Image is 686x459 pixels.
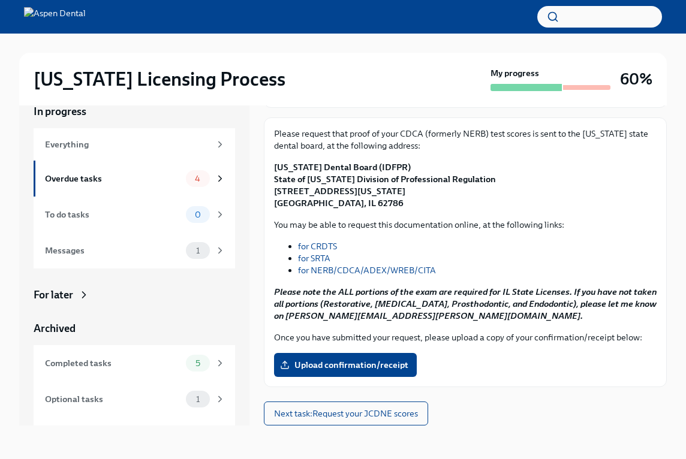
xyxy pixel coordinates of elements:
[282,359,408,371] span: Upload confirmation/receipt
[34,161,235,197] a: Overdue tasks4
[264,401,428,425] button: Next task:Request your JCDNE scores
[45,138,210,151] div: Everything
[620,68,652,90] h3: 60%
[34,381,235,417] a: Optional tasks1
[45,172,181,185] div: Overdue tasks
[34,104,235,119] a: In progress
[34,67,285,91] h2: [US_STATE] Licensing Process
[274,331,657,343] p: Once you have submitted your request, please upload a copy of your confirmation/receipt below:
[188,359,207,368] span: 5
[34,232,235,268] a: Messages1
[189,395,207,404] span: 1
[34,321,235,336] a: Archived
[298,241,337,252] a: for CRDTS
[34,345,235,381] a: Completed tasks5
[274,407,418,419] span: Next task : Request your JCDNE scores
[45,357,181,370] div: Completed tasks
[34,128,235,161] a: Everything
[188,174,207,183] span: 4
[34,197,235,232] a: To do tasks0
[45,244,181,257] div: Messages
[274,286,657,321] strong: Please note the ALL portions of the exam are required for IL State Licenses. If you have not take...
[189,246,207,255] span: 1
[45,208,181,221] div: To do tasks
[274,219,657,231] p: You may be able to request this documentation online, at the following links:
[274,353,417,377] label: Upload confirmation/receipt
[188,210,208,219] span: 0
[298,265,436,276] a: for NERB/CDCA/ADEX/WREB/CITA
[45,392,181,406] div: Optional tasks
[274,128,657,152] p: Please request that proof of your CDCA (formerly NERB) test scores is sent to the [US_STATE] stat...
[34,288,235,302] a: For later
[491,67,539,79] strong: My progress
[34,288,73,302] div: For later
[298,253,330,264] a: for SRTA
[24,7,86,26] img: Aspen Dental
[274,162,496,209] strong: [US_STATE] Dental Board (IDFPR) State of [US_STATE] Division of Professional Regulation [STREET_A...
